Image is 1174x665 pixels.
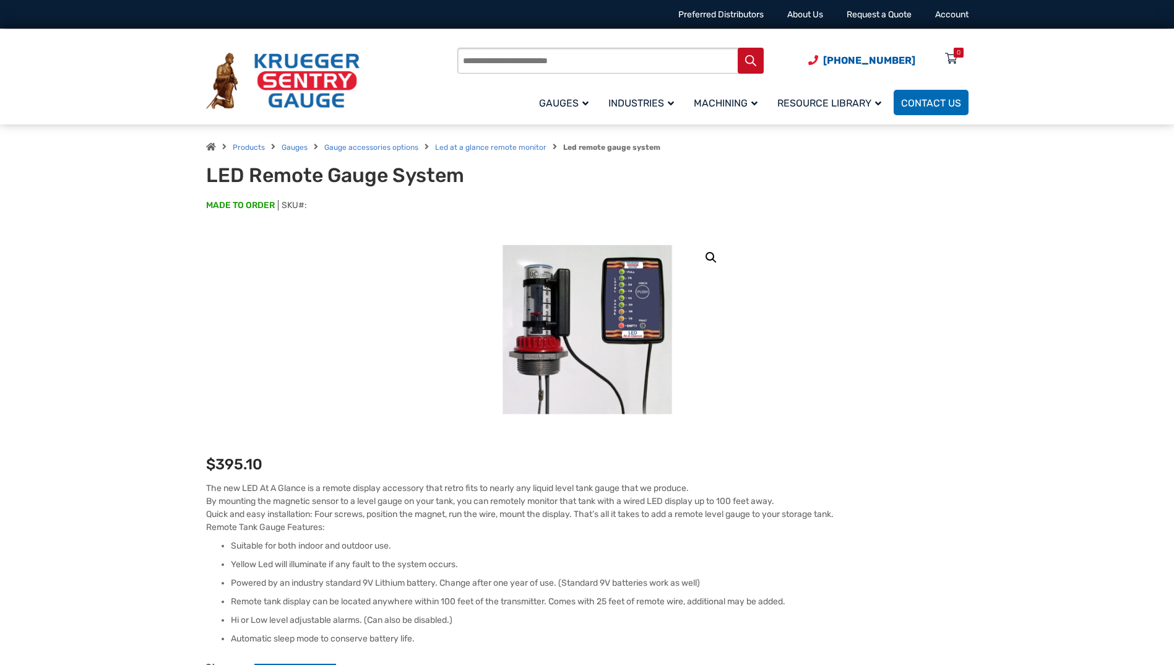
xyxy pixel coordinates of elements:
strong: Led remote gauge system [563,143,660,152]
a: Products [233,143,265,152]
span: Machining [694,97,757,109]
a: Request a Quote [847,9,912,20]
p: The new LED At A Glance is a remote display accessory that retro fits to nearly any liquid level ... [206,482,969,534]
a: Gauges [282,143,308,152]
li: Automatic sleep mode to conserve battery life. [231,633,969,645]
span: Resource Library [777,97,881,109]
span: Gauges [539,97,589,109]
span: Industries [608,97,674,109]
span: SKU#: [278,200,307,211]
li: Hi or Low level adjustable alarms. (Can also be disabled.) [231,614,969,627]
a: Contact Us [894,90,969,115]
li: Powered by an industry standard 9V Lithium battery. Change after one year of use. (Standard 9V ba... [231,577,969,589]
a: Preferred Distributors [678,9,764,20]
span: [PHONE_NUMBER] [823,54,915,66]
a: Resource Library [770,88,894,117]
span: $ [206,456,215,473]
span: Contact Us [901,97,961,109]
div: 0 [957,48,960,58]
a: View full-screen image gallery [700,246,722,269]
a: Machining [686,88,770,117]
img: Krueger Sentry Gauge [206,53,360,110]
li: Yellow Led will illuminate if any fault to the system occurs. [231,559,969,571]
li: Remote tank display can be located anywhere within 100 feet of the transmitter. Comes with 25 fee... [231,596,969,608]
h1: LED Remote Gauge System [206,163,511,187]
li: Suitable for both indoor and outdoor use. [231,540,969,552]
a: Industries [601,88,686,117]
span: MADE TO ORDER [206,199,275,212]
a: Phone Number (920) 434-8860 [808,53,915,68]
a: Gauge accessories options [324,143,418,152]
a: About Us [787,9,823,20]
a: Led at a glance remote monitor [435,143,546,152]
a: Account [935,9,969,20]
bdi: 395.10 [206,456,262,473]
a: Gauges [532,88,601,117]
